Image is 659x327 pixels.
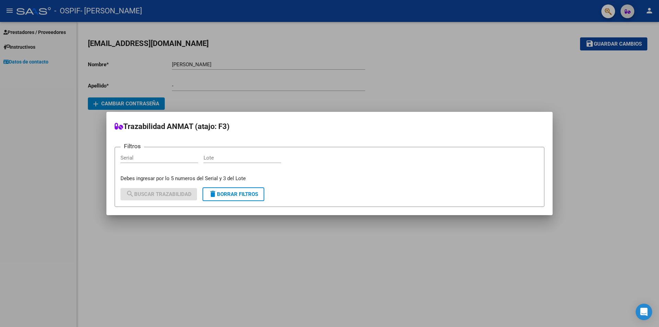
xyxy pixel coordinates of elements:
button: Borrar Filtros [203,187,264,201]
button: Buscar Trazabilidad [120,188,197,200]
mat-icon: search [126,190,134,198]
span: Borrar Filtros [209,191,258,197]
span: Buscar Trazabilidad [126,191,192,197]
p: Debes ingresar por lo 5 numeros del Serial y 3 del Lote [120,175,539,183]
mat-icon: delete [209,190,217,198]
div: Open Intercom Messenger [636,304,652,320]
h2: Trazabilidad ANMAT (atajo: F3) [115,120,544,133]
h3: Filtros [120,142,144,151]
